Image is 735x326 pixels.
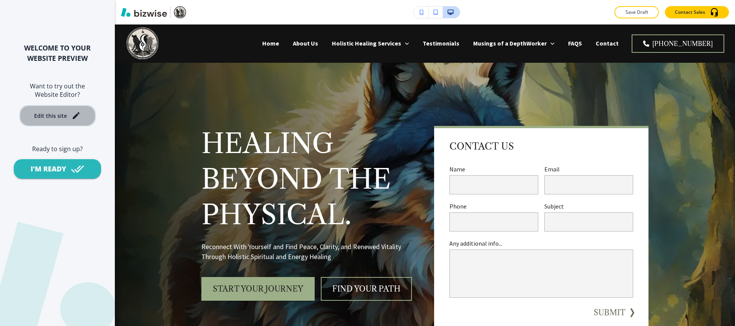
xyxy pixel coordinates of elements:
p: About Us [293,39,318,48]
h6: Want to try out the Website Editor? [12,82,103,99]
button: I'M READY [14,159,101,179]
p: Save Draft [624,9,649,16]
a: [PHONE_NUMBER] [632,34,724,53]
h4: Contact Us [449,140,514,153]
h2: WELCOME TO YOUR WEBSITE PREVIEW [12,43,103,64]
p: Phone [449,202,538,211]
p: Testimonials [423,39,459,48]
h6: Ready to sign up? [12,145,103,153]
div: Edit this site [34,113,67,119]
p: Any additional info... [449,239,633,248]
img: Your Logo [174,6,186,18]
button: Find Your Path [321,277,412,301]
p: Subject [544,202,633,211]
p: Home [262,39,279,48]
button: Start Your Journey [201,277,315,301]
p: Contact [596,39,619,48]
p: Name [449,165,538,174]
button: Contact Sales [665,6,729,18]
img: Bizwise Logo [121,8,167,17]
p: Contact Sales [675,9,705,16]
button: Edit this site [20,105,96,126]
p: Reconnect With Yourself and Find Peace, Clarity, and Renewed Vitality Through Holistic Spiritual ... [201,242,416,262]
button: Save Draft [614,6,659,18]
div: I'M READY [31,164,66,174]
p: FAQS [568,39,582,48]
p: Email [544,165,633,174]
img: Pathwalker Quantum Healing, LLC [126,27,158,59]
p: Musings of a DepthWorker [473,39,547,48]
p: Holistic Healing Services [332,39,401,48]
button: SUBMIT [594,307,626,318]
p: Healing Beyond the Physical. [201,126,416,233]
